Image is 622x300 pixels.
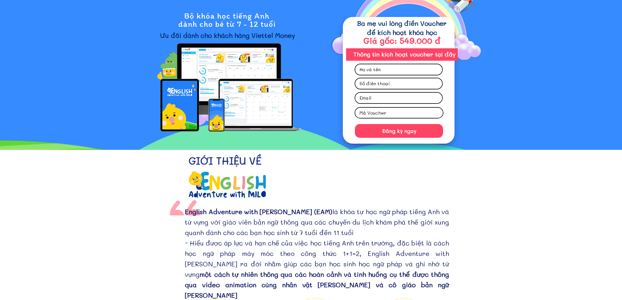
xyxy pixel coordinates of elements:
input: Số điện thoại [358,78,439,89]
p: Đăng ký ngay [355,124,443,138]
h3: Thông tin kích hoạt voucher tại đây [348,50,460,58]
input: Họ và tên [358,64,439,75]
span: English Adventure with [PERSON_NAME] (EAM) [185,207,332,216]
h3: Bộ khóa học tiếng Anh dành cho bé từ 7 - 12 tuổi [154,12,299,28]
input: Mã Voucher [358,108,440,118]
h3: Giới thiệu về [189,153,264,169]
input: Email [358,93,439,103]
h3: Giá gốc: 549.000 đ [350,35,454,46]
h3: Ưu đãi dành cho khách hàng Viettel Money [109,31,346,40]
span: một cách tự nhiên thông qua các hoàn cảnh và tình huống cụ thể được thông qua video animation cùn... [185,270,449,299]
h3: Ba mẹ vui lòng điền Voucher để kích hoạt khóa học [356,19,449,37]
